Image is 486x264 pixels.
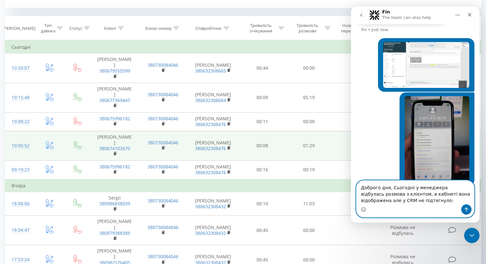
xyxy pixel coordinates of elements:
[286,83,332,112] td: 05:19
[338,23,371,34] div: Назва схеми переадресації
[148,91,178,98] a: 380730084046
[195,145,226,151] a: 380632308476
[351,6,480,223] iframe: Intercom live chat
[292,23,323,34] div: Тривалість розмови
[239,192,286,216] td: 00:10
[239,83,286,112] td: 00:09
[5,41,481,54] td: Сьогодні
[239,160,286,179] td: 00:16
[3,26,35,31] div: [PERSON_NAME]
[286,131,332,160] td: 01:29
[187,192,239,216] td: [PERSON_NAME]
[239,54,286,83] td: 00:44
[104,26,116,31] div: Клієнт
[286,192,332,216] td: 11:03
[195,121,226,127] a: 380632308476
[12,198,28,210] div: 18:08:06
[99,97,130,103] a: 380677369447
[91,131,139,160] td: [PERSON_NAME]
[91,216,139,245] td: [PERSON_NAME]
[187,83,239,112] td: [PERSON_NAME]
[69,26,82,31] div: Статус
[148,224,178,230] a: 380730084046
[148,164,178,170] a: 380730084046
[148,140,178,146] a: 380730084046
[195,97,226,103] a: 380632308684
[148,253,178,260] a: 380730084046
[390,224,415,236] span: Розмова не відбулась
[12,224,28,236] div: 18:04:47
[286,54,332,83] td: 00:00
[99,230,130,236] a: 380979388389
[12,164,28,176] div: 09:19:23
[286,112,332,131] td: 00:00
[5,179,481,192] td: Вчора
[12,115,28,128] div: 10:08:22
[187,112,239,131] td: [PERSON_NAME]
[464,228,480,243] iframe: Intercom live chat
[187,160,239,179] td: [PERSON_NAME]
[99,115,130,122] a: 380675996182
[145,26,172,31] div: Бізнес номер
[239,216,286,245] td: 00:45
[187,216,239,245] td: [PERSON_NAME]
[195,169,226,175] a: 380632308476
[195,203,226,209] a: 380632308432
[99,164,130,170] a: 380675996182
[91,192,139,216] td: Sergii
[99,200,130,207] a: 380986838039
[245,23,277,34] div: Тривалість очікування
[148,115,178,122] a: 380730084046
[40,23,56,34] div: Тип дзвінка
[148,198,178,204] a: 380730084046
[286,160,332,179] td: 00:19
[187,54,239,83] td: [PERSON_NAME]
[99,145,130,151] a: 380674102670
[99,68,130,74] a: 380679555599
[239,112,286,131] td: 00:11
[91,54,139,83] td: [PERSON_NAME]
[91,83,139,112] td: [PERSON_NAME]
[12,91,28,104] div: 10:15:48
[187,131,239,160] td: [PERSON_NAME]
[195,230,226,236] a: 380632308432
[239,131,286,160] td: 00:08
[195,26,222,31] div: Співробітник
[195,68,226,74] a: 380632308665
[12,62,28,74] div: 10:20:07
[148,62,178,68] a: 380730084046
[286,216,332,245] td: 00:00
[12,140,28,152] div: 10:05:52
